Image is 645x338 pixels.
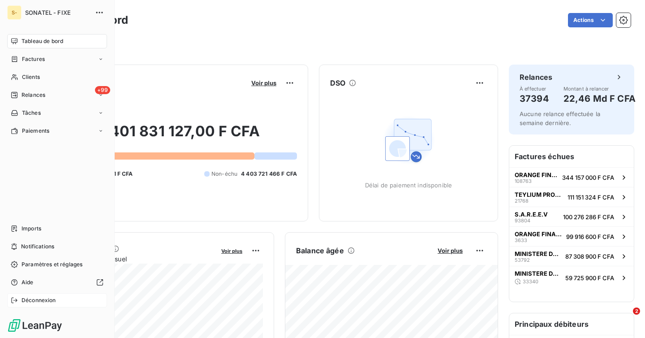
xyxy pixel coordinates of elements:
span: Voir plus [221,248,242,254]
button: MINISTERE DE L'INTERIEUR/ DA5379287 308 900 F CFA [509,246,634,266]
span: Paiements [22,127,49,135]
span: Chiffre d'affaires mensuel [51,254,215,264]
button: ORANGE FINANCES MOBILES SENE108763344 157 000 F CFA [509,167,634,187]
h6: Relances [520,72,552,82]
span: 59 725 900 F CFA [565,274,614,282]
span: Voir plus [251,79,276,87]
span: 53792 [515,257,530,263]
span: 4 403 721 466 F CFA [241,170,297,178]
h6: Principaux débiteurs [509,313,634,335]
span: Aide [21,278,34,286]
h4: 22,46 Md F CFA [563,91,636,106]
span: ORANGE FINANCES MOBILES SENE [515,171,559,178]
span: 111 151 324 F CFA [568,194,614,201]
a: Factures [7,52,107,66]
span: Relances [21,91,45,99]
a: Clients [7,70,107,84]
button: ORANGE FINANCES MOBILES SENE363399 916 600 F CFA [509,226,634,246]
span: 87 308 900 F CFA [565,253,614,260]
a: Tâches [7,106,107,120]
h6: Factures échues [509,146,634,167]
span: À effectuer [520,86,549,91]
span: Paramètres et réglages [21,260,82,269]
h6: Balance âgée [296,245,344,256]
span: 108763 [515,178,532,184]
span: MINISTERE DES FINANCES ET DU [515,270,562,277]
span: Factures [22,55,45,63]
img: Empty state [380,112,437,169]
a: Paiements [7,124,107,138]
span: 93804 [515,218,530,223]
button: Voir plus [219,247,245,255]
span: Clients [22,73,40,81]
div: S- [7,5,21,20]
span: MINISTERE DE L'INTERIEUR/ DA [515,250,562,257]
h2: 25 401 831 127,00 F CFA [51,122,297,149]
button: S.A.R.E.E.V93804100 276 286 F CFA [509,207,634,226]
h6: DSO [330,78,345,88]
button: TEYLIUM PROPERTIES SA21768111 151 324 F CFA [509,187,634,207]
span: 344 157 000 F CFA [562,174,614,181]
span: Tableau de bord [21,37,63,45]
img: Logo LeanPay [7,318,63,333]
span: Délai de paiement indisponible [365,182,452,189]
span: Notifications [21,243,54,251]
iframe: Intercom live chat [615,308,636,329]
span: Non-échu [211,170,237,178]
span: Tâches [22,109,41,117]
a: Paramètres et réglages [7,257,107,272]
span: Déconnexion [21,296,56,304]
span: 99 916 600 F CFA [566,233,614,240]
span: 3633 [515,238,527,243]
span: 33340 [523,279,538,284]
span: SONATEL - FIXE [25,9,90,16]
span: Voir plus [438,247,463,254]
button: Actions [568,13,613,27]
a: Imports [7,221,107,236]
button: MINISTERE DES FINANCES ET DU3334059 725 900 F CFA [509,266,634,289]
span: ORANGE FINANCES MOBILES SENE [515,230,563,238]
a: +99Relances [7,88,107,102]
button: Voir plus [249,79,279,87]
h4: 37394 [520,91,549,106]
span: +99 [95,86,110,94]
span: TEYLIUM PROPERTIES SA [515,191,564,198]
span: Imports [21,225,41,233]
button: Voir plus [435,247,465,255]
span: S.A.R.E.E.V [515,211,548,218]
span: 100 276 286 F CFA [563,213,614,221]
span: Montant à relancer [563,86,636,91]
span: Aucune relance effectuée la semaine dernière. [520,110,600,126]
span: 2 [633,308,640,315]
a: Aide [7,275,107,290]
a: Tableau de bord [7,34,107,48]
span: 21768 [515,198,529,204]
